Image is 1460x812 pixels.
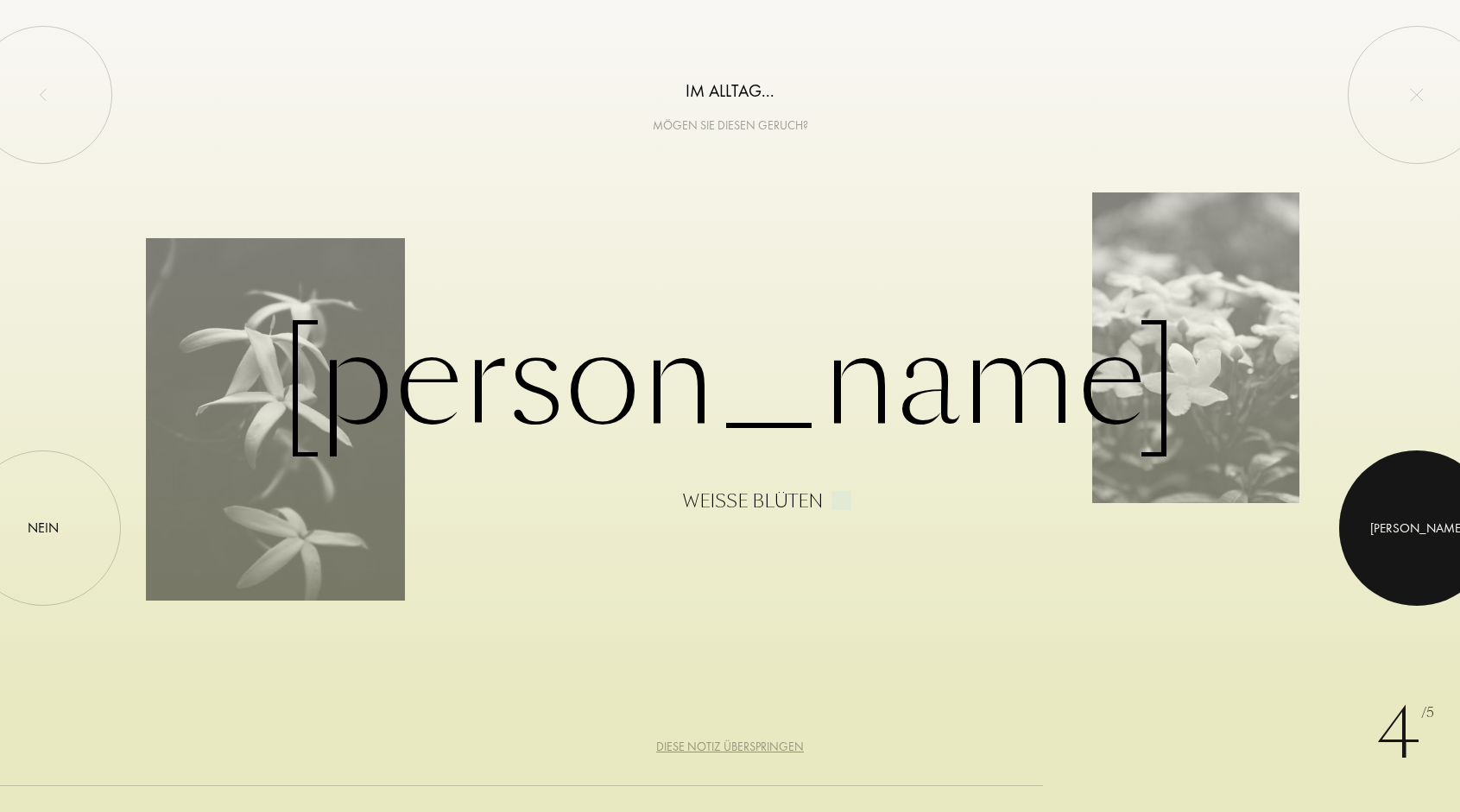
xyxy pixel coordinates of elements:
[36,88,50,102] img: left_onboard.svg
[683,491,823,512] div: Weiße Blüten
[1421,703,1434,723] span: /5
[656,738,804,756] div: Diese Notiz überspringen
[1376,683,1434,786] div: 4
[146,301,1314,512] div: [PERSON_NAME]
[1410,88,1424,102] img: quit_onboard.svg
[28,518,59,538] div: Nein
